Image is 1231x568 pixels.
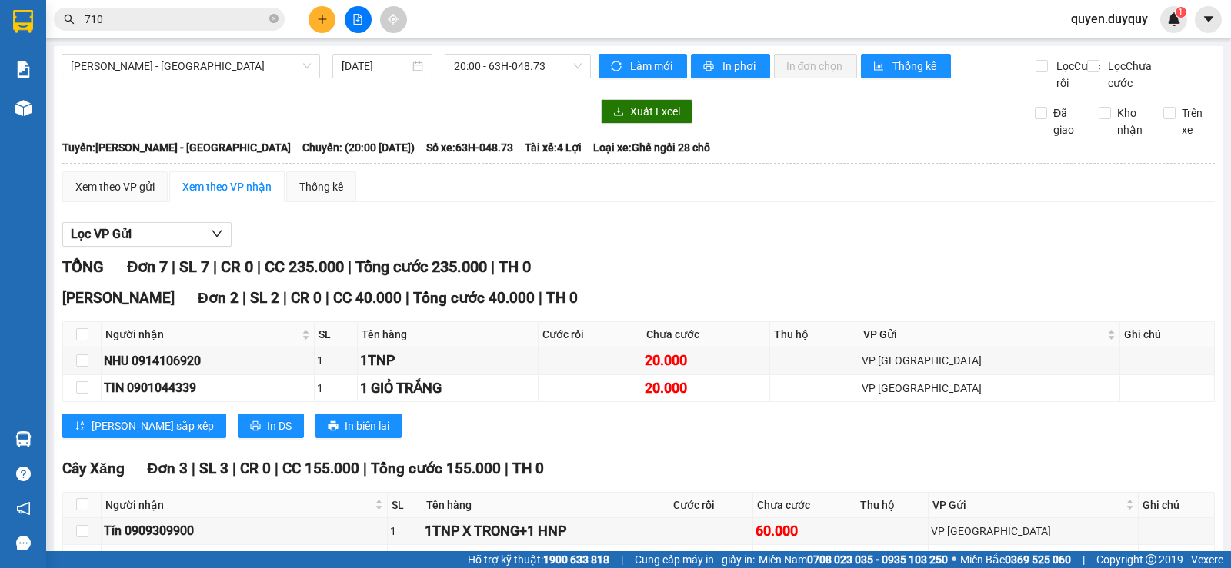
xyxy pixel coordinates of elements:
[645,377,767,399] div: 20.000
[862,352,1117,369] div: VP [GEOGRAPHIC_DATA]
[1167,12,1181,26] img: icon-new-feature
[283,289,287,307] span: |
[1059,9,1160,28] span: quyen.duyquy
[232,460,236,477] span: |
[348,257,352,276] span: |
[952,556,956,563] span: ⚪️
[317,380,355,397] div: 1
[13,10,33,33] img: logo-vxr
[932,497,1123,513] span: VP Gửi
[221,257,253,276] span: CR 0
[16,467,31,481] span: question-circle
[1176,105,1216,138] span: Trên xe
[15,61,32,78] img: solution-icon
[257,257,261,276] span: |
[539,322,642,347] th: Cước rồi
[1178,7,1183,18] span: 1
[328,420,339,433] span: printer
[425,520,666,542] div: 1TNP X TRONG+1 HNP
[931,550,1136,566] div: VP [GEOGRAPHIC_DATA]
[613,106,624,118] span: download
[413,289,535,307] span: Tổng cước 40.000
[630,103,680,120] span: Xuất Excel
[807,553,948,566] strong: 0708 023 035 - 0935 103 250
[861,54,951,78] button: bar-chartThống kê
[15,431,32,447] img: warehouse-icon
[282,460,359,477] span: CC 155.000
[317,352,355,369] div: 1
[240,460,271,477] span: CR 0
[770,322,859,347] th: Thu hộ
[543,553,609,566] strong: 1900 633 818
[422,493,669,518] th: Tên hàng
[753,493,856,518] th: Chưa cước
[267,417,292,434] span: In DS
[105,497,372,513] span: Người nhận
[104,351,312,370] div: NHU 0914106920
[355,257,487,276] span: Tổng cước 235.000
[71,224,132,244] span: Lọc VP Gửi
[454,55,581,78] span: 20:00 - 63H-048.73
[352,14,363,25] span: file-add
[360,377,535,399] div: 1 GIỎ TRẮNG
[182,178,272,195] div: Xem theo VP nhận
[62,414,226,438] button: sort-ascending[PERSON_NAME] sắp xếp
[669,493,753,518] th: Cước rồi
[862,380,1117,397] div: VP [GEOGRAPHIC_DATA]
[315,414,402,438] button: printerIn biên lai
[722,58,758,75] span: In phơi
[691,54,770,78] button: printerIn phơi
[62,222,232,247] button: Lọc VP Gửi
[546,289,578,307] span: TH 0
[360,350,535,371] div: 1TNP
[127,257,168,276] span: Đơn 7
[345,6,372,33] button: file-add
[104,549,385,568] div: [PERSON_NAME] 0917511508
[363,460,367,477] span: |
[630,58,675,75] span: Làm mới
[213,257,217,276] span: |
[1050,58,1103,91] span: Lọc Cước rồi
[491,257,495,276] span: |
[1139,493,1215,518] th: Ghi chú
[1102,58,1164,91] span: Lọc Chưa cước
[345,417,389,434] span: In biên lai
[859,347,1120,374] td: VP Sài Gòn
[198,289,239,307] span: Đơn 2
[1083,551,1085,568] span: |
[426,139,513,156] span: Số xe: 63H-048.73
[601,99,692,124] button: downloadXuất Excel
[621,551,623,568] span: |
[856,493,929,518] th: Thu hộ
[759,551,948,568] span: Miền Nam
[539,289,542,307] span: |
[104,521,385,540] div: Tín 0909309900
[505,460,509,477] span: |
[71,55,311,78] span: Hồ Chí Minh - Mỹ Tho
[756,520,853,542] div: 60.000
[380,6,407,33] button: aim
[250,420,261,433] span: printer
[238,414,304,438] button: printerIn DS
[1120,322,1215,347] th: Ghi chú
[635,551,755,568] span: Cung cấp máy in - giấy in:
[64,14,75,25] span: search
[859,375,1120,402] td: VP Sài Gòn
[265,257,344,276] span: CC 235.000
[269,14,279,23] span: close-circle
[269,12,279,27] span: close-circle
[317,14,328,25] span: plus
[342,58,410,75] input: 14/10/2025
[172,257,175,276] span: |
[599,54,687,78] button: syncLàm mới
[512,460,544,477] span: TH 0
[199,460,229,477] span: SL 3
[468,551,609,568] span: Hỗ trợ kỹ thuật:
[192,460,195,477] span: |
[611,61,624,73] span: sync
[931,523,1136,540] div: VP [GEOGRAPHIC_DATA]
[179,257,209,276] span: SL 7
[85,11,266,28] input: Tìm tên, số ĐT hoặc mã đơn
[62,141,291,154] b: Tuyến: [PERSON_NAME] - [GEOGRAPHIC_DATA]
[1146,554,1156,565] span: copyright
